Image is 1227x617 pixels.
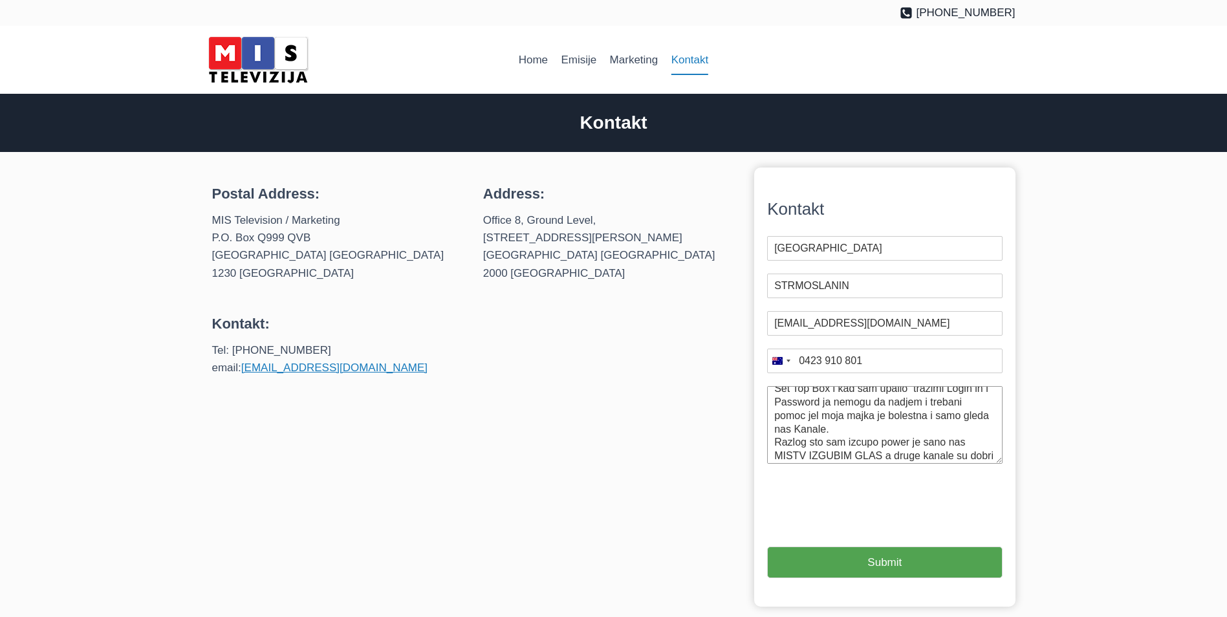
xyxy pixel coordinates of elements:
[512,45,555,76] a: Home
[554,45,603,76] a: Emisije
[603,45,664,76] a: Marketing
[483,211,733,282] p: Office 8, Ground Level, [STREET_ADDRESS][PERSON_NAME] [GEOGRAPHIC_DATA] [GEOGRAPHIC_DATA] 2000 [G...
[664,45,715,76] a: Kontakt
[241,362,428,374] a: [EMAIL_ADDRESS][DOMAIN_NAME]
[767,236,1002,261] input: Ime
[212,341,462,376] p: Tel: [PHONE_NUMBER] email:
[767,547,1002,578] button: Submit
[767,196,1002,223] div: Kontakt
[767,477,964,574] iframe: reCAPTCHA
[767,311,1002,336] input: Email
[767,274,1002,298] input: Prezime
[512,45,715,76] nav: Primary Navigation
[212,211,462,282] p: MIS Television / Marketing P.O. Box Q999 QVB [GEOGRAPHIC_DATA] [GEOGRAPHIC_DATA] 1230 [GEOGRAPHIC...
[212,109,1015,136] h2: Kontakt
[767,349,794,373] button: Selected country
[483,183,733,204] h4: Address:
[767,349,1002,373] input: Mobile Phone Number
[203,32,313,87] img: MIS Television
[900,4,1015,21] a: [PHONE_NUMBER]
[212,183,462,204] h4: Postal Address:
[212,313,462,334] h4: Kontakt:
[916,4,1015,21] span: [PHONE_NUMBER]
